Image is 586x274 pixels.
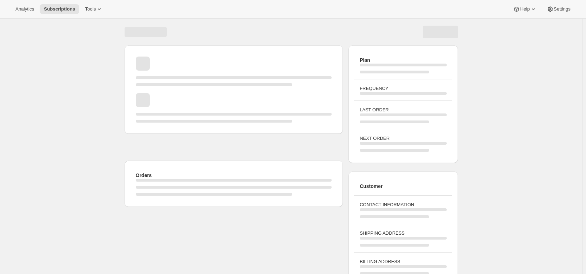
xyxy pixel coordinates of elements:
h2: Customer [360,183,446,190]
button: Analytics [11,4,38,14]
h3: CONTACT INFORMATION [360,201,446,208]
button: Tools [81,4,107,14]
button: Subscriptions [40,4,79,14]
span: Tools [85,6,96,12]
h3: NEXT ORDER [360,135,446,142]
h3: SHIPPING ADDRESS [360,230,446,237]
h3: FREQUENCY [360,85,446,92]
span: Help [520,6,530,12]
span: Settings [554,6,571,12]
span: Analytics [15,6,34,12]
span: Subscriptions [44,6,75,12]
button: Settings [542,4,575,14]
h2: Orders [136,172,332,179]
h3: BILLING ADDRESS [360,258,446,265]
button: Help [509,4,541,14]
h2: Plan [360,57,446,64]
h3: LAST ORDER [360,106,446,113]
